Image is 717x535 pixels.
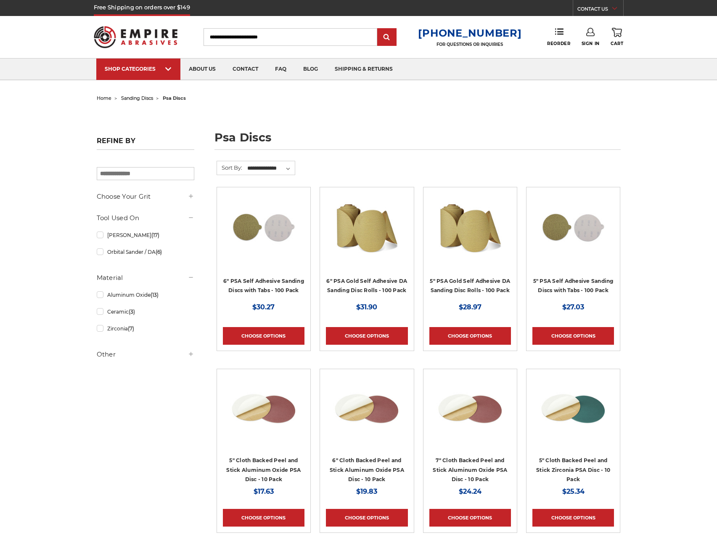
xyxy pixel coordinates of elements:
a: Choose Options [223,509,304,527]
a: Choose Options [326,327,407,345]
img: Zirc Peel and Stick cloth backed PSA discs [540,375,607,442]
a: Choose Options [326,509,407,527]
img: 6 inch psa sanding disc [230,193,297,261]
img: 5 inch Aluminum Oxide PSA Sanding Disc with Cloth Backing [230,375,297,442]
a: Zirc Peel and Stick cloth backed PSA discs [532,375,614,457]
a: 6 inch psa sanding disc [223,193,304,275]
a: Ceramic(3) [97,304,194,319]
img: 7 inch Aluminum Oxide PSA Sanding Disc with Cloth Backing [437,375,504,442]
span: $27.03 [562,303,584,311]
h1: psa discs [214,132,621,150]
select: Sort By: [246,162,295,175]
span: $25.34 [562,487,585,495]
a: home [97,95,111,101]
a: shipping & returns [326,59,401,80]
a: 5 inch Aluminum Oxide PSA Sanding Disc with Cloth Backing [223,375,304,457]
a: [PERSON_NAME](17) [97,228,194,242]
span: psa discs [163,95,186,101]
span: $17.63 [254,487,274,495]
a: Choose Options [532,509,614,527]
a: Zirconia(7) [97,321,194,336]
h5: Other [97,349,194,359]
a: CONTACT US [577,4,623,16]
h5: Material [97,273,194,283]
img: Empire Abrasives [94,21,178,53]
a: 6" PSA Gold Self Adhesive DA Sanding Disc Rolls - 100 Pack [326,278,407,294]
h5: Choose Your Grit [97,192,194,202]
img: 5" Sticky Backed Sanding Discs on a roll [437,193,504,261]
span: (3) [129,309,135,315]
span: (7) [128,325,134,332]
a: [PHONE_NUMBER] [418,27,521,39]
a: 7 inch Aluminum Oxide PSA Sanding Disc with Cloth Backing [429,375,511,457]
label: Sort By: [217,161,242,174]
h5: Tool Used On [97,213,194,223]
a: Choose Options [429,509,511,527]
a: Cart [611,28,623,46]
span: $24.24 [459,487,482,495]
a: 6" DA Sanding Discs on a Roll [326,193,407,275]
img: 6" DA Sanding Discs on a Roll [333,193,400,261]
a: 6" Cloth Backed Peel and Stick Aluminum Oxide PSA Disc - 10 Pack [330,457,404,482]
a: Reorder [547,28,570,46]
a: 5" Cloth Backed Peel and Stick Aluminum Oxide PSA Disc - 10 Pack [226,457,301,482]
img: 5 inch PSA Disc [540,193,607,261]
a: sanding discs [121,95,153,101]
span: Cart [611,41,623,46]
h5: Refine by [97,137,194,150]
div: SHOP CATEGORIES [105,66,172,72]
a: 6" PSA Self Adhesive Sanding Discs with Tabs - 100 Pack [223,278,304,294]
img: 6 inch Aluminum Oxide PSA Sanding Disc with Cloth Backing [333,375,400,442]
a: Choose Options [532,327,614,345]
a: Orbital Sander / DA(6) [97,245,194,259]
a: 5" PSA Self Adhesive Sanding Discs with Tabs - 100 Pack [533,278,614,294]
a: about us [180,59,224,80]
span: $28.97 [459,303,482,311]
span: Sign In [582,41,600,46]
a: 7" Cloth Backed Peel and Stick Aluminum Oxide PSA Disc - 10 Pack [433,457,507,482]
a: 6 inch Aluminum Oxide PSA Sanding Disc with Cloth Backing [326,375,407,457]
span: (13) [151,292,159,298]
span: $30.27 [252,303,275,311]
span: (6) [156,249,162,255]
p: FOR QUESTIONS OR INQUIRIES [418,42,521,47]
a: blog [295,59,326,80]
a: 5" PSA Gold Self Adhesive DA Sanding Disc Rolls - 100 Pack [430,278,510,294]
a: 5" Cloth Backed Peel and Stick Zirconia PSA Disc - 10 Pack [536,457,610,482]
a: contact [224,59,267,80]
span: Reorder [547,41,570,46]
a: 5" Sticky Backed Sanding Discs on a roll [429,193,511,275]
a: Choose Options [429,327,511,345]
span: (17) [151,232,159,238]
span: $31.90 [356,303,377,311]
a: 5 inch PSA Disc [532,193,614,275]
span: $19.83 [356,487,377,495]
a: Aluminum Oxide(13) [97,287,194,302]
a: faq [267,59,295,80]
a: Choose Options [223,327,304,345]
input: Submit [378,29,395,46]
